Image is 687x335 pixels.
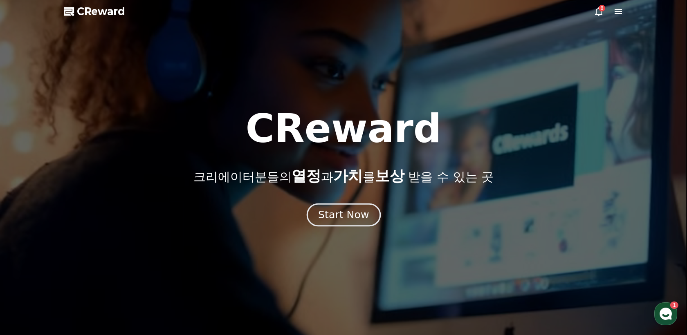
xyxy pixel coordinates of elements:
[308,212,379,220] a: Start Now
[75,272,85,278] span: 대화
[375,167,404,184] span: 보상
[83,259,86,265] span: 1
[54,259,106,279] a: 1대화
[318,208,369,222] div: Start Now
[77,5,125,18] span: CReward
[333,167,363,184] span: 가치
[193,168,494,184] p: 크리에이터분들의 과 를 받을 수 있는 곳
[306,203,380,227] button: Start Now
[594,7,604,16] a: 8
[292,167,321,184] span: 열정
[2,259,54,279] a: 홈
[64,5,125,18] a: CReward
[126,271,136,278] span: 설정
[245,109,441,148] h1: CReward
[599,5,605,11] div: 8
[26,271,31,278] span: 홈
[106,259,157,279] a: 설정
